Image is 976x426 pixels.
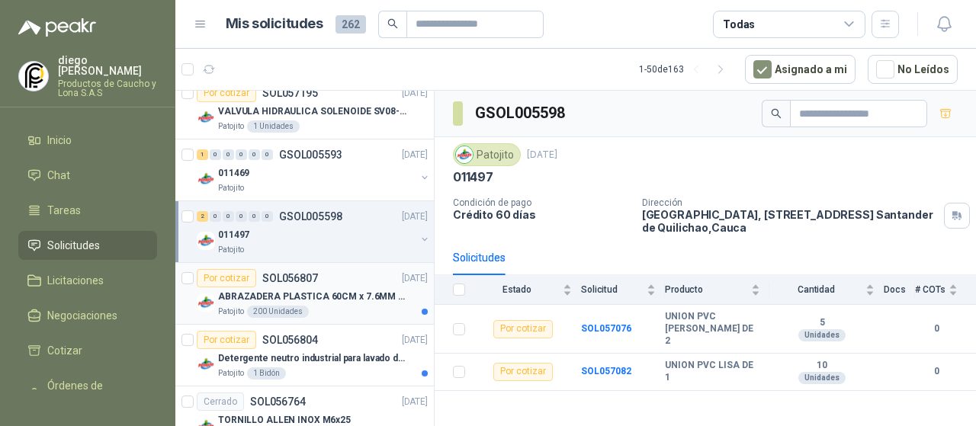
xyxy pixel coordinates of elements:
div: 200 Unidades [247,306,309,318]
a: Negociaciones [18,301,157,330]
p: [GEOGRAPHIC_DATA], [STREET_ADDRESS] Santander de Quilichao , Cauca [642,208,938,234]
span: Solicitudes [47,237,100,254]
a: 2 0 0 0 0 0 GSOL005598[DATE] Company Logo011497Patojito [197,207,431,256]
a: Solicitudes [18,231,157,260]
p: SOL056807 [262,273,318,283]
div: 0 [210,149,221,160]
div: 0 [223,149,234,160]
a: SOL057076 [581,323,631,334]
th: Docs [884,275,915,305]
p: [DATE] [402,395,428,409]
a: SOL057082 [581,366,631,376]
b: UNION PVC [PERSON_NAME] DE 2 [665,311,760,347]
div: Unidades [798,329,846,341]
div: Todas [723,16,755,33]
div: Unidades [798,372,846,384]
img: Company Logo [197,293,215,312]
span: Órdenes de Compra [47,377,143,411]
p: Patojito [218,244,244,256]
div: 1 [197,149,208,160]
p: 011497 [453,169,493,185]
a: Tareas [18,196,157,225]
img: Company Logo [197,355,215,373]
p: Patojito [218,306,244,318]
p: Dirección [642,197,938,208]
div: Por cotizar [197,84,256,102]
p: Patojito [218,120,244,133]
div: Por cotizar [493,320,553,338]
span: Inicio [47,132,72,149]
th: Solicitud [581,275,665,305]
a: Por cotizarSOL057195[DATE] Company LogoVALVULA HIDRAULICA SOLENOIDE SV08-20Patojito1 Unidades [175,78,434,139]
div: 1 - 50 de 163 [639,57,733,82]
div: 0 [223,211,234,222]
a: Chat [18,161,157,190]
span: Cotizar [47,342,82,359]
button: No Leídos [868,55,958,84]
img: Logo peakr [18,18,96,37]
th: # COTs [915,275,976,305]
div: 0 [249,149,260,160]
p: 011469 [218,166,249,181]
span: Licitaciones [47,272,104,289]
div: 0 [236,211,247,222]
p: 011497 [218,228,249,242]
button: Asignado a mi [745,55,856,84]
img: Company Logo [19,62,48,91]
p: Productos de Caucho y Lona S.A.S [58,79,157,98]
div: Solicitudes [453,249,506,266]
span: Estado [474,284,560,295]
span: Solicitud [581,284,644,295]
p: [DATE] [402,86,428,101]
p: GSOL005593 [279,149,342,160]
p: Condición de pago [453,197,630,208]
a: Inicio [18,126,157,155]
span: Tareas [47,202,81,219]
a: Por cotizarSOL056804[DATE] Company LogoDetergente neutro industrial para lavado de tanques y maqu... [175,325,434,386]
span: search [771,108,782,119]
div: 2 [197,211,208,222]
div: Por cotizar [197,331,256,349]
p: VALVULA HIDRAULICA SOLENOIDE SV08-20 [218,104,408,119]
th: Producto [665,275,769,305]
span: Negociaciones [47,307,117,324]
div: Por cotizar [493,363,553,381]
a: 1 0 0 0 0 0 GSOL005593[DATE] Company Logo011469Patojito [197,146,431,194]
p: SOL057195 [262,88,318,98]
p: Patojito [218,367,244,380]
img: Company Logo [197,108,215,127]
div: 0 [262,211,273,222]
p: SOL056804 [262,335,318,345]
img: Company Logo [456,146,473,163]
th: Cantidad [769,275,884,305]
span: Producto [665,284,748,295]
div: 0 [249,211,260,222]
p: SOL056764 [250,396,306,407]
a: Por cotizarSOL056807[DATE] Company LogoABRAZADERA PLASTICA 60CM x 7.6MM ANCHAPatojito200 Unidades [175,263,434,325]
p: GSOL005598 [279,211,342,222]
div: 1 Bidón [247,367,286,380]
p: diego [PERSON_NAME] [58,55,157,76]
span: Cantidad [769,284,862,295]
p: ABRAZADERA PLASTICA 60CM x 7.6MM ANCHA [218,290,408,304]
span: # COTs [915,284,945,295]
b: 0 [915,322,958,336]
b: UNION PVC LISA DE 1 [665,360,760,383]
span: 262 [335,15,366,34]
p: Crédito 60 días [453,208,630,221]
p: [DATE] [402,148,428,162]
p: [DATE] [402,271,428,286]
p: Patojito [218,182,244,194]
span: Chat [47,167,70,184]
p: [DATE] [402,333,428,348]
p: [DATE] [527,148,557,162]
p: Detergente neutro industrial para lavado de tanques y maquinas. [218,351,408,366]
b: 5 [769,317,875,329]
div: 1 Unidades [247,120,300,133]
b: 0 [915,364,958,379]
th: Estado [474,275,581,305]
div: Por cotizar [197,269,256,287]
a: Órdenes de Compra [18,371,157,417]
